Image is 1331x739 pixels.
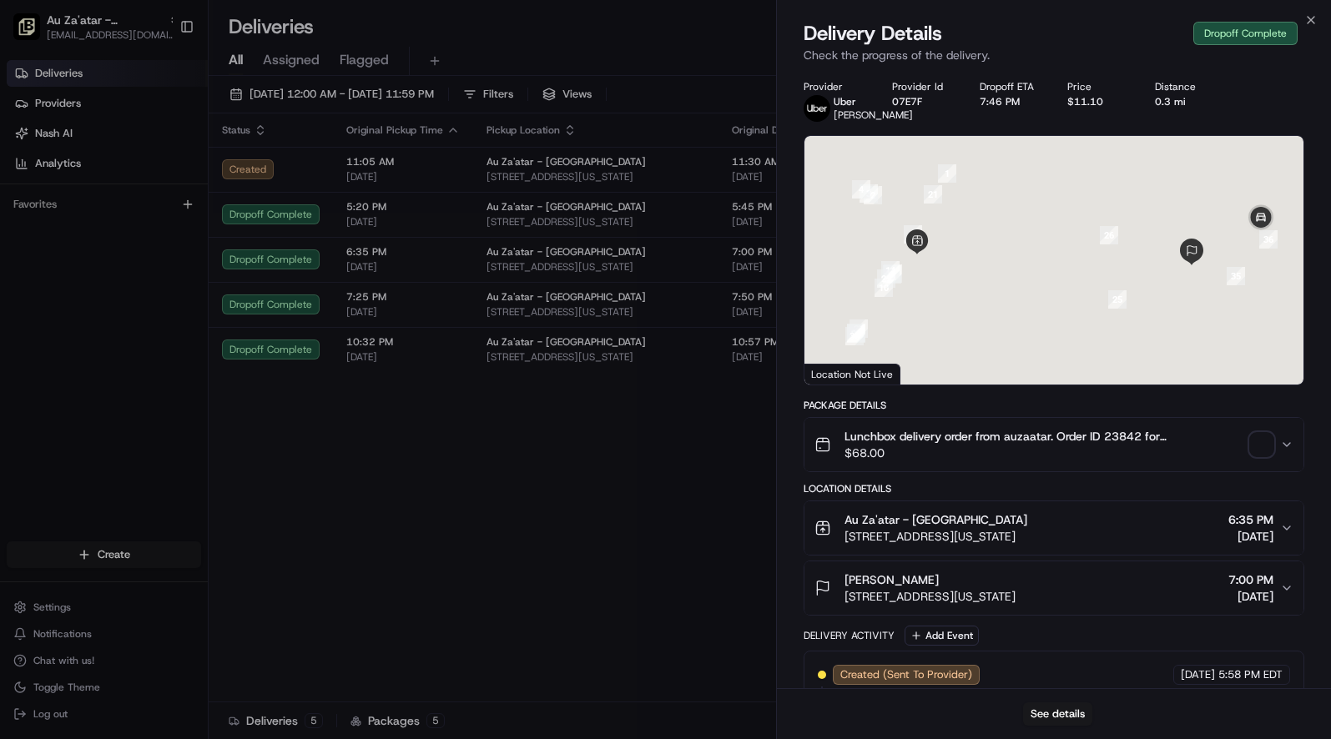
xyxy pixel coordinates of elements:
p: Check the progress of the delivery. [804,47,1304,63]
span: 5:58 PM EDT [1218,667,1283,682]
div: 35 [1227,267,1245,285]
div: 0.3 mi [1155,95,1216,108]
button: Start new chat [284,164,304,184]
button: See details [1023,702,1092,726]
div: 📗 [17,375,30,388]
span: Created (Sent To Provider) [840,667,972,682]
div: Start new chat [75,159,274,176]
a: 📗Knowledge Base [10,366,134,396]
button: [PERSON_NAME][STREET_ADDRESS][US_STATE]7:00 PM[DATE] [804,561,1303,615]
div: 30 [845,327,864,345]
div: Delivery Activity [804,629,895,642]
span: • [139,304,144,317]
span: [STREET_ADDRESS][US_STATE] [844,528,1027,545]
img: 1736555255976-a54dd68f-1ca7-489b-9aae-adbdc363a1c4 [33,259,47,273]
div: Location Not Live [804,364,900,385]
div: We're available if you need us! [75,176,229,189]
p: Welcome 👋 [17,67,304,93]
div: 💻 [141,375,154,388]
div: Location Details [804,482,1304,495]
span: [DATE] [1181,667,1215,682]
a: Powered byPylon [118,413,202,426]
span: Pylon [166,414,202,426]
div: Distance [1155,80,1216,93]
img: 4281594248423_2fcf9dad9f2a874258b8_72.png [35,159,65,189]
img: 1736555255976-a54dd68f-1ca7-489b-9aae-adbdc363a1c4 [17,159,47,189]
div: Provider [804,80,865,93]
img: Nash [17,17,50,50]
div: 14 [881,261,900,279]
div: Package Details [804,399,1304,412]
a: 💻API Documentation [134,366,275,396]
span: [DATE] [148,259,182,272]
div: Dropoff ETA [980,80,1041,93]
span: [DATE] [1228,588,1273,605]
button: 07E7F [892,95,922,108]
div: 27 [850,319,868,338]
input: Clear [43,108,275,125]
img: uber-new-logo.jpeg [804,95,830,122]
div: 28 [847,324,865,342]
div: 8 [904,225,922,244]
span: Knowledge Base [33,373,128,390]
span: [PERSON_NAME] [834,108,913,122]
div: 7:46 PM [980,95,1041,108]
div: $11.10 [1067,95,1128,108]
div: 4 [852,180,870,199]
div: Provider Id [892,80,953,93]
img: Asif Zaman Khan [17,288,43,314]
span: [STREET_ADDRESS][US_STATE] [844,588,1016,605]
span: [DATE] [1228,528,1273,545]
button: Add Event [905,626,979,646]
div: 26 [1100,226,1118,244]
span: Au Za'atar - [GEOGRAPHIC_DATA] [844,511,1027,528]
button: See all [259,214,304,234]
span: [PERSON_NAME] [52,259,135,272]
div: 21 [924,185,942,204]
div: 22 [877,269,895,288]
img: Kat Rubio [17,243,43,269]
span: API Documentation [158,373,268,390]
span: 6:35 PM [1228,511,1273,528]
span: 7:00 PM [1228,571,1273,588]
span: $68.00 [844,445,1243,461]
div: 25 [1108,290,1127,309]
button: Au Za'atar - [GEOGRAPHIC_DATA][STREET_ADDRESS][US_STATE]6:35 PM[DATE] [804,501,1303,555]
div: Past conversations [17,217,112,230]
span: Uber [834,95,856,108]
img: 1736555255976-a54dd68f-1ca7-489b-9aae-adbdc363a1c4 [33,304,47,318]
span: [DATE] [148,304,182,317]
div: 29 [847,324,865,343]
span: • [139,259,144,272]
span: [PERSON_NAME] [844,571,939,588]
div: 1 [938,164,956,183]
button: Lunchbox delivery order from auzaatar. Order ID 23842 for [PERSON_NAME].$68.00 [804,418,1303,471]
div: 10 [875,279,893,297]
span: [PERSON_NAME] [52,304,135,317]
div: 36 [1259,230,1278,249]
span: Delivery Details [804,20,942,47]
span: Lunchbox delivery order from auzaatar. Order ID 23842 for [PERSON_NAME]. [844,428,1243,445]
div: Price [1067,80,1128,93]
